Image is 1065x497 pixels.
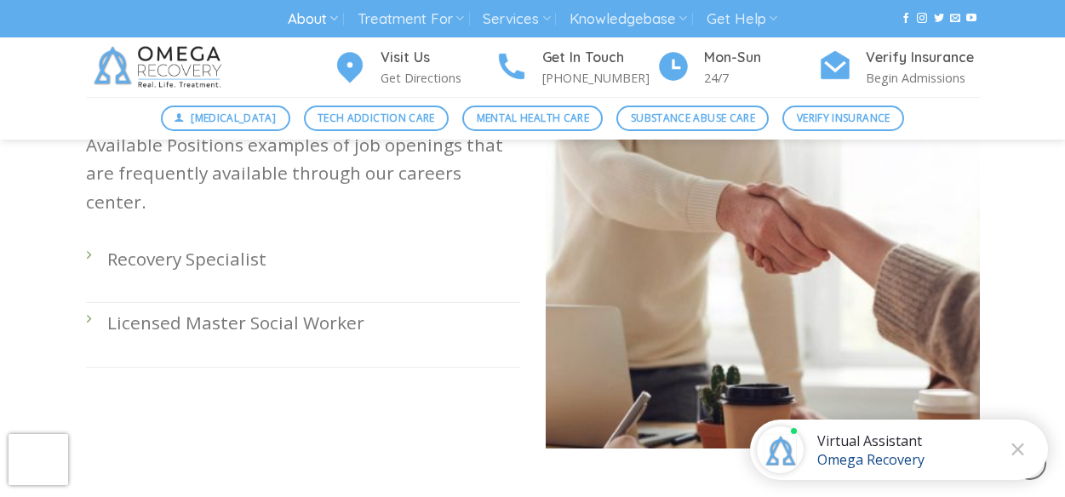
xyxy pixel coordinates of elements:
a: Substance Abuse Care [616,106,769,131]
a: [MEDICAL_DATA] [161,106,290,131]
p: [PHONE_NUMBER] [542,68,656,88]
img: Omega Recovery [86,37,235,97]
h4: Mon-Sun [704,47,818,69]
span: Verify Insurance [797,110,890,126]
p: Get Directions [381,68,495,88]
a: Verify Insurance Begin Admissions [818,47,980,89]
h4: Get In Touch [542,47,656,69]
a: Tech Addiction Care [304,106,449,131]
p: 24/7 [704,68,818,88]
p: Available Positions examples of job openings that are frequently available through our careers ce... [86,131,520,216]
p: Recovery Specialist [107,245,520,273]
a: Follow on Facebook [901,13,911,25]
span: Substance Abuse Care [631,110,755,126]
a: Treatment For [358,3,464,35]
p: Begin Admissions [866,68,980,88]
a: Verify Insurance [782,106,904,131]
h4: Verify Insurance [866,47,980,69]
a: Knowledgebase [570,3,687,35]
a: Get In Touch [PHONE_NUMBER] [495,47,656,89]
a: Mental Health Care [462,106,603,131]
span: Mental Health Care [477,110,589,126]
a: Follow on Instagram [917,13,927,25]
span: [MEDICAL_DATA] [191,110,276,126]
a: Follow on YouTube [966,13,976,25]
a: Get Help [707,3,777,35]
a: About [288,3,338,35]
a: Send us an email [950,13,960,25]
a: Services [483,3,550,35]
span: Tech Addiction Care [318,110,435,126]
h4: Visit Us [381,47,495,69]
p: Licensed Master Social Worker [107,309,520,337]
a: Follow on Twitter [934,13,944,25]
a: Visit Us Get Directions [333,47,495,89]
